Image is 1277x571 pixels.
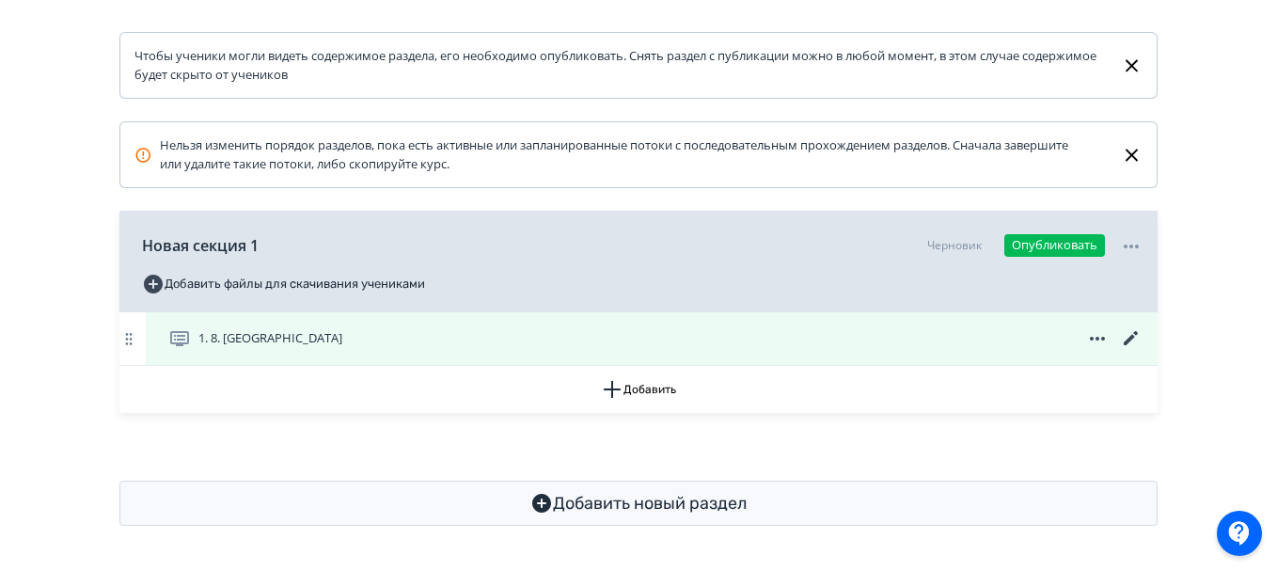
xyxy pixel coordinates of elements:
button: Добавить файлы для скачивания учениками [142,269,425,299]
button: Добавить [119,366,1158,413]
div: Черновик [927,237,982,254]
button: Опубликовать [1004,234,1105,257]
div: 1. 8. [GEOGRAPHIC_DATA] [119,312,1158,366]
span: 1. 8. Калевала [198,329,342,348]
button: Добавить новый раздел [119,481,1158,526]
span: Новая секция 1 [142,234,259,257]
div: Чтобы ученики могли видеть содержимое раздела, его необходимо опубликовать. Снять раздел с публик... [134,47,1106,84]
div: Нельзя изменить порядок разделов, пока есть активные или запланированные потоки с последовательны... [134,136,1091,173]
